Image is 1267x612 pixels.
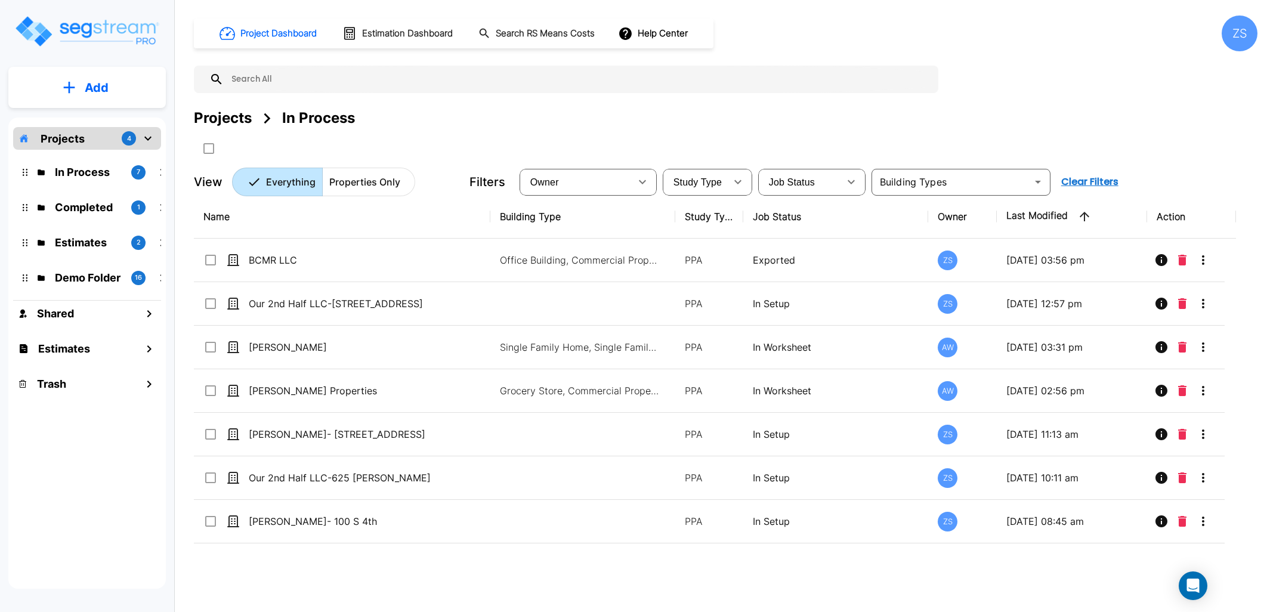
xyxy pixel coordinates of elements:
button: Everything [232,168,323,196]
p: Grocery Store, Commercial Property Site [500,384,661,398]
p: In Setup [753,471,919,485]
th: Action [1147,195,1236,239]
p: Estimates [55,234,122,251]
button: Info [1149,379,1173,403]
input: Search All [224,66,932,93]
div: AW [938,381,957,401]
p: PPA [685,253,734,267]
p: Add [85,79,109,97]
p: Projects [41,131,85,147]
p: [DATE] 10:11 am [1006,471,1138,485]
span: Owner [530,177,559,187]
h1: Search RS Means Costs [496,27,595,41]
p: 7 [137,167,140,177]
th: Owner [928,195,997,239]
span: Study Type [673,177,722,187]
p: PPA [685,296,734,311]
h1: Project Dashboard [240,27,317,41]
p: Demo Folder [55,270,122,286]
p: PPA [685,471,734,485]
div: Platform [232,168,415,196]
span: Job Status [769,177,815,187]
div: ZS [938,251,957,270]
button: Add [8,70,166,105]
div: Select [761,165,839,199]
th: Study Type [675,195,744,239]
p: Our 2nd Half LLC-625 [PERSON_NAME] [249,471,447,485]
div: AW [938,338,957,357]
button: Search RS Means Costs [474,22,601,45]
button: Delete [1173,248,1191,272]
div: ZS [938,425,957,444]
p: [DATE] 02:56 pm [1006,384,1138,398]
button: More-Options [1191,335,1215,359]
button: Estimation Dashboard [338,21,459,46]
div: ZS [938,468,957,488]
p: [PERSON_NAME]- [STREET_ADDRESS] [249,427,447,441]
p: In Setup [753,514,919,528]
button: Delete [1173,422,1191,446]
button: Info [1149,292,1173,316]
th: Name [194,195,490,239]
div: Projects [194,107,252,129]
p: PPA [685,514,734,528]
p: PPA [685,427,734,441]
p: 4 [127,134,131,144]
button: Delete [1173,335,1191,359]
img: Logo [14,14,160,48]
button: Info [1149,422,1173,446]
div: In Process [282,107,355,129]
p: Everything [266,175,316,189]
button: More-Options [1191,292,1215,316]
p: In Process [55,164,122,180]
p: [DATE] 11:13 am [1006,427,1138,441]
p: Filters [469,173,505,191]
button: Info [1149,466,1173,490]
p: In Setup [753,427,919,441]
p: [DATE] 08:45 am [1006,514,1138,528]
h1: Shared [37,305,74,322]
p: Our 2nd Half LLC-[STREET_ADDRESS] [249,296,447,311]
p: In Setup [753,296,919,311]
input: Building Types [875,174,1027,190]
th: Last Modified [997,195,1147,239]
p: [PERSON_NAME]- 100 S 4th [249,514,447,528]
th: Job Status [743,195,928,239]
p: [PERSON_NAME] [249,340,447,354]
button: Delete [1173,379,1191,403]
button: More-Options [1191,422,1215,446]
p: Single Family Home, Single Family Home Site [500,340,661,354]
button: SelectAll [197,137,221,160]
button: Delete [1173,466,1191,490]
button: Info [1149,509,1173,533]
button: Info [1149,248,1173,272]
div: ZS [1222,16,1257,51]
div: Open Intercom Messenger [1179,571,1207,600]
button: Properties Only [322,168,415,196]
button: Info [1149,335,1173,359]
p: [DATE] 03:31 pm [1006,340,1138,354]
p: [DATE] 03:56 pm [1006,253,1138,267]
p: [DATE] 12:57 pm [1006,296,1138,311]
p: BCMR LLC [249,253,447,267]
button: More-Options [1191,379,1215,403]
button: More-Options [1191,248,1215,272]
p: In Worksheet [753,384,919,398]
button: Delete [1173,509,1191,533]
button: Open [1030,174,1046,190]
p: View [194,173,223,191]
h1: Estimates [38,341,90,357]
button: Help Center [616,22,693,45]
button: More-Options [1191,509,1215,533]
p: 2 [137,237,141,248]
p: Exported [753,253,919,267]
p: PPA [685,340,734,354]
button: Delete [1173,292,1191,316]
div: Select [665,165,726,199]
p: 16 [135,273,142,283]
div: Select [522,165,631,199]
th: Building Type [490,195,675,239]
button: More-Options [1191,466,1215,490]
div: ZS [938,512,957,531]
p: Office Building, Commercial Property Site [500,253,661,267]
